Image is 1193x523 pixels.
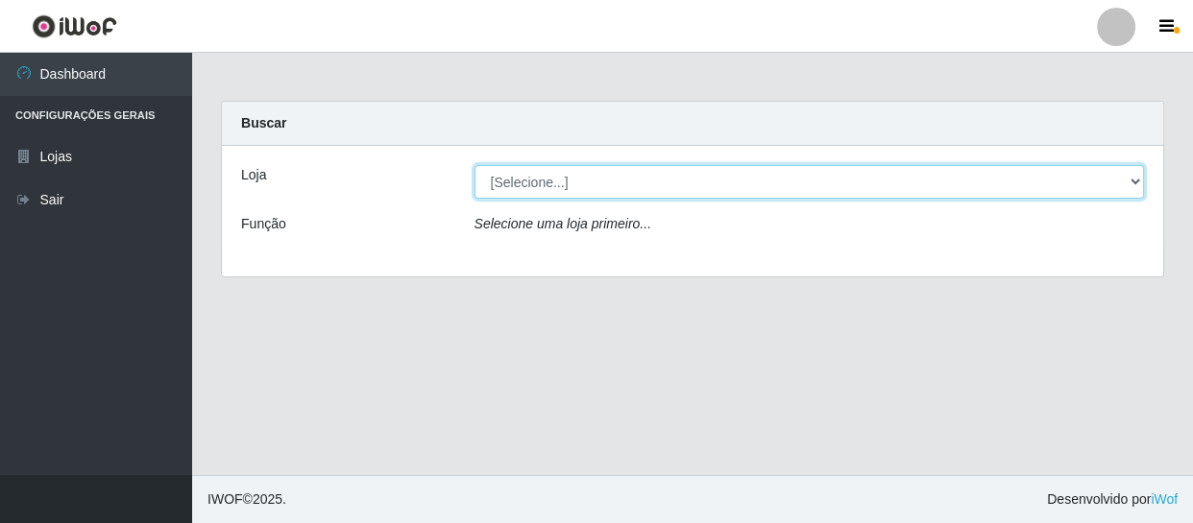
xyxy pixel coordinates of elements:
span: IWOF [207,491,243,507]
label: Função [241,214,286,234]
span: Desenvolvido por [1047,489,1178,510]
i: Selecione uma loja primeiro... [475,216,651,231]
span: © 2025 . [207,489,286,510]
img: CoreUI Logo [32,14,117,38]
strong: Buscar [241,115,286,131]
a: iWof [1151,491,1178,507]
label: Loja [241,165,266,185]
